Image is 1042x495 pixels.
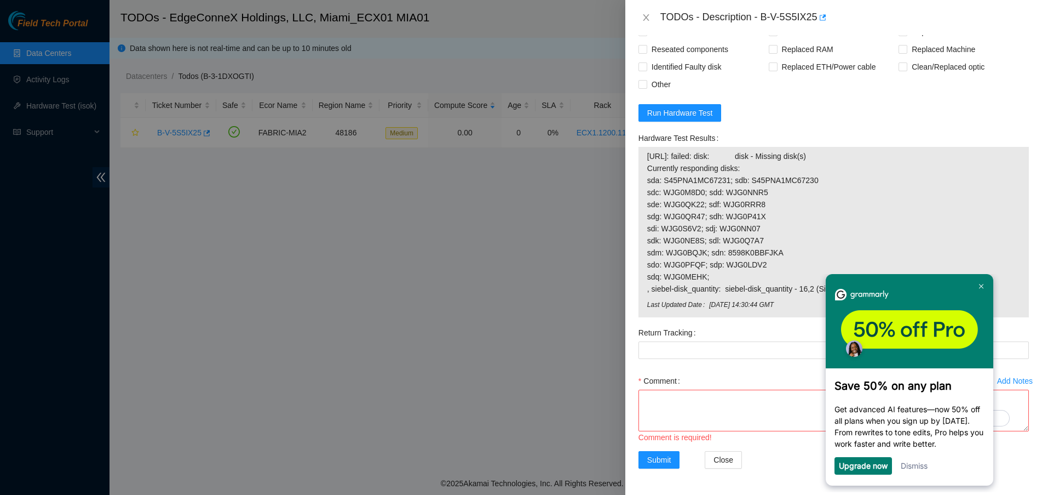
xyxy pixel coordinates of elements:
[660,9,1029,26] div: TODOs - Description - B-V-5S5IX25
[638,342,1029,359] input: Return Tracking
[638,324,700,342] label: Return Tracking
[997,372,1033,390] button: Add Notes
[647,150,1020,295] span: [URL]: failed: disk: disk - Missing disk(s) Currently responding disks: sda: S45PNA1MC67231; sdb:...
[907,58,989,76] span: Clean/Replaced optic
[15,129,165,175] p: Get advanced AI features—now 50% off all plans when you sign up by [DATE]. From rewrites to tone ...
[647,76,675,93] span: Other
[778,58,880,76] span: Replaced ETH/Power cable
[647,41,733,58] span: Reseated components
[713,454,733,466] span: Close
[638,451,680,469] button: Submit
[907,41,980,58] span: Replaced Machine
[647,58,726,76] span: Identified Faulty disk
[638,431,1029,443] div: Comment is required!
[647,300,709,310] span: Last Updated Date
[709,300,1020,310] span: [DATE] 14:30:44 GMT
[638,390,1029,431] textarea: To enrich screen reader interactions, please activate Accessibility in Grammarly extension settings
[642,13,650,22] span: close
[159,10,164,15] img: close_x_white.png
[647,107,713,119] span: Run Hardware Test
[638,372,684,390] label: Comment
[778,41,838,58] span: Replaced RAM
[638,104,722,122] button: Run Hardware Test
[638,129,723,147] label: Hardware Test Results
[638,13,654,23] button: Close
[6,7,174,94] img: f60ae6485c9449d2a76a3eb3db21d1eb-frame-31613004-1.png
[647,454,671,466] span: Submit
[15,105,165,118] h3: Save 50% on any plan
[997,377,1033,385] div: Add Notes
[19,187,68,196] a: Upgrade now
[705,451,742,469] button: Close
[81,187,108,196] a: Dismiss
